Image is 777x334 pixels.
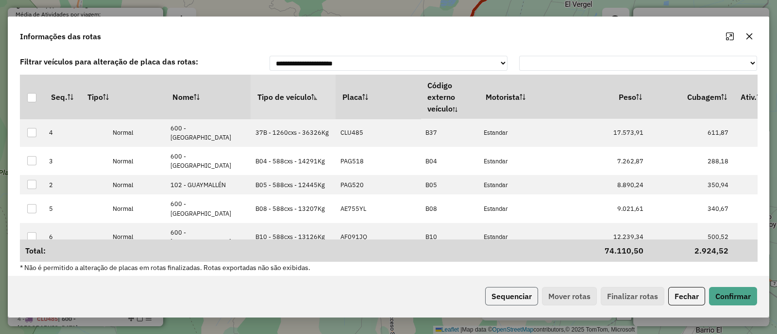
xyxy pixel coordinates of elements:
th: Peso [564,75,649,118]
th: Código externo veículo [421,75,479,118]
p-celleditor: Estandar [484,128,508,137]
strong: Filtrar veículos para alteração de placa das rotas: [20,57,198,66]
th: Tipo [81,75,166,118]
p-celleditor: PAG518 [340,157,364,165]
td: B08 - 588cxs - 13207Kg [251,194,336,223]
p-celleditor: Estandar [484,233,508,241]
td: B10 [421,223,479,251]
th: Cubagem [649,75,734,118]
th: Placa [336,75,421,118]
td: Total: [20,239,564,261]
span: Normal [113,233,133,241]
td: B37 [421,119,479,147]
span: Normal [113,205,133,213]
span: Normal [113,157,133,165]
th: Seq. [44,75,81,118]
button: Maximize [722,29,738,44]
p-celleditor: AE755YL [340,205,366,213]
td: 102 - GUAYMALLÉN [166,175,251,194]
button: Sequenciar [485,287,538,305]
th: Tipo de veículo [251,75,336,118]
td: 9.021,61 [564,194,649,223]
th: Motorista [479,75,564,118]
td: 288,18 [649,147,734,175]
th: Nome [166,75,251,118]
span: Normal [113,128,133,137]
td: B04 [421,147,479,175]
td: 500,52 [649,223,734,251]
td: 4 [44,119,81,147]
td: 12.239,34 [564,223,649,251]
small: * Não é permitido a alteração de placas em rotas finalizadas. Rotas exportadas não são exibidas. [20,263,310,272]
td: 600 - [GEOGRAPHIC_DATA] [166,223,251,251]
td: 74.110,50 [564,239,649,261]
td: 2.924,52 [649,239,734,261]
button: Fechar [668,287,705,305]
td: 600 - [GEOGRAPHIC_DATA] [166,194,251,223]
td: 611,87 [649,119,734,147]
td: B05 - 588cxs - 12445Kg [251,175,336,194]
td: B05 [421,175,479,194]
button: Confirmar [709,287,757,305]
td: 340,67 [649,194,734,223]
p-celleditor: CLU485 [340,128,363,137]
td: B08 [421,194,479,223]
span: Normal [113,181,133,189]
td: 17.573,91 [564,119,649,147]
td: 7.262,87 [564,147,649,175]
p-celleditor: PAG520 [340,181,364,189]
td: 600 - [GEOGRAPHIC_DATA] [166,147,251,175]
td: 350,94 [649,175,734,194]
td: B10 - 588cxs - 13126Kg [251,223,336,251]
p-celleditor: Estandar [484,181,508,189]
td: 8.890,24 [564,175,649,194]
td: B04 - 588cxs - 14291Kg [251,147,336,175]
td: 3 [44,147,81,175]
td: 2 [44,175,81,194]
p-celleditor: Estandar [484,205,508,213]
p-celleditor: Estandar [484,157,508,165]
td: 5 [44,194,81,223]
td: 37B - 1260cxs - 36326Kg [251,119,336,147]
td: 600 - [GEOGRAPHIC_DATA] [166,119,251,147]
span: Informações das rotas [20,31,101,42]
p-celleditor: AF091JQ [340,233,367,241]
td: 6 [44,223,81,251]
